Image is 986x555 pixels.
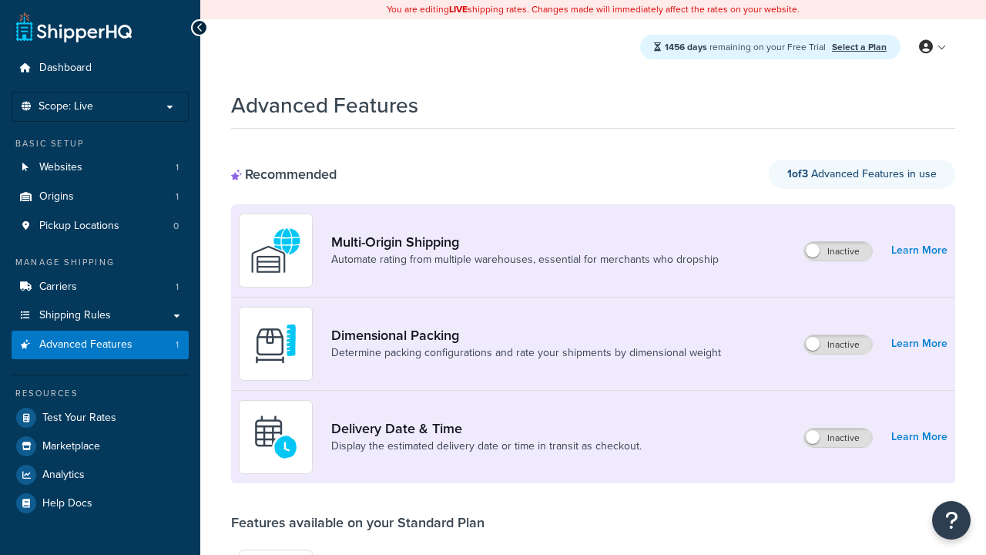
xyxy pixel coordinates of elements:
[249,410,303,464] img: gfkeb5ejjkALwAAAABJRU5ErkJggg==
[12,212,189,240] li: Pickup Locations
[832,40,887,54] a: Select a Plan
[176,281,179,294] span: 1
[331,420,642,437] a: Delivery Date & Time
[12,404,189,432] a: Test Your Rates
[804,335,872,354] label: Inactive
[12,137,189,150] div: Basic Setup
[39,281,77,294] span: Carriers
[804,242,872,261] label: Inactive
[891,240,947,261] a: Learn More
[42,497,92,510] span: Help Docs
[12,256,189,269] div: Manage Shipping
[12,273,189,301] li: Carriers
[787,166,808,182] strong: 1 of 3
[331,252,719,267] a: Automate rating from multiple warehouses, essential for merchants who dropship
[249,317,303,371] img: DTVBYsAAAAAASUVORK5CYII=
[39,338,132,351] span: Advanced Features
[176,161,179,174] span: 1
[12,183,189,211] li: Origins
[42,412,116,425] span: Test Your Rates
[665,40,707,54] strong: 1456 days
[39,220,119,233] span: Pickup Locations
[932,501,971,540] button: Open Resource Center
[331,439,642,454] a: Display the estimated delivery date or time in transit as checkout.
[891,426,947,448] a: Learn More
[249,224,303,277] img: WatD5o0RtDAAAAAElFTkSuQmCC
[12,153,189,182] a: Websites1
[12,183,189,211] a: Origins1
[12,432,189,460] a: Marketplace
[331,327,721,344] a: Dimensional Packing
[12,461,189,489] a: Analytics
[12,54,189,82] a: Dashboard
[891,333,947,355] a: Learn More
[42,440,100,453] span: Marketplace
[231,514,485,531] div: Features available on your Standard Plan
[231,90,418,120] h1: Advanced Features
[176,338,179,351] span: 1
[173,220,179,233] span: 0
[39,100,93,113] span: Scope: Live
[787,166,937,182] span: Advanced Features in use
[12,331,189,359] li: Advanced Features
[449,2,468,16] b: LIVE
[665,40,828,54] span: remaining on your Free Trial
[176,190,179,203] span: 1
[12,273,189,301] a: Carriers1
[804,429,872,447] label: Inactive
[12,489,189,517] a: Help Docs
[12,387,189,400] div: Resources
[39,161,82,174] span: Websites
[231,166,337,183] div: Recommended
[42,469,85,482] span: Analytics
[12,331,189,359] a: Advanced Features1
[331,345,721,361] a: Determine packing configurations and rate your shipments by dimensional weight
[39,309,111,322] span: Shipping Rules
[39,190,74,203] span: Origins
[331,234,719,251] a: Multi-Origin Shipping
[12,301,189,330] a: Shipping Rules
[12,153,189,182] li: Websites
[39,62,92,75] span: Dashboard
[12,212,189,240] a: Pickup Locations0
